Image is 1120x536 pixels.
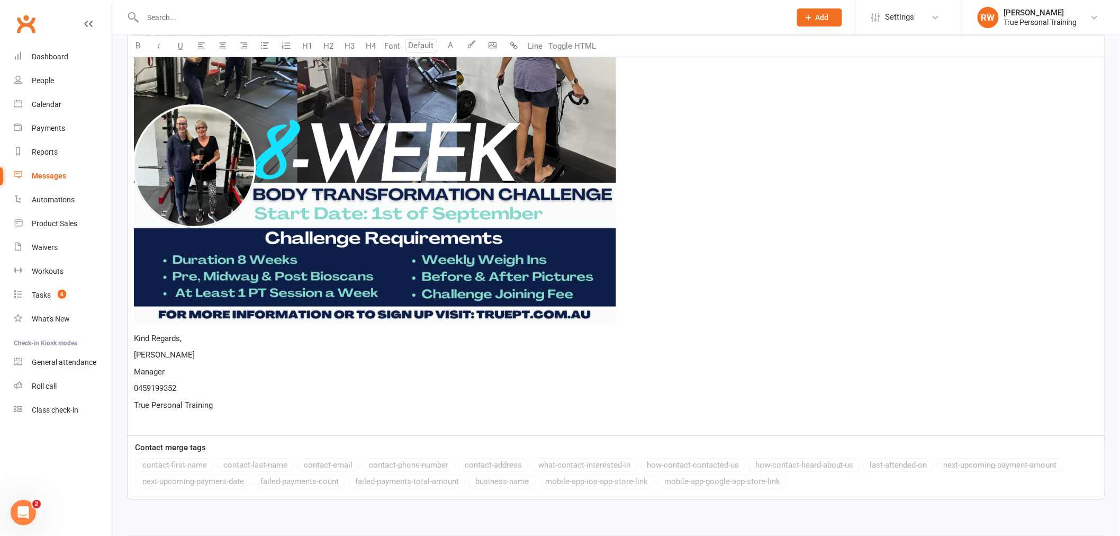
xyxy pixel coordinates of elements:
button: Toggle HTML [546,35,599,57]
div: Dashboard [32,52,68,61]
a: Waivers [14,236,112,260]
a: Class kiosk mode [14,398,112,422]
a: General attendance kiosk mode [14,351,112,374]
label: Contact merge tags [135,441,206,454]
div: Payments [32,124,65,132]
span: Add [816,13,829,22]
a: Dashboard [14,45,112,69]
button: H3 [339,35,360,57]
span: Settings [886,5,915,29]
div: Workouts [32,267,64,275]
span: Manager [134,367,165,377]
div: Roll call [32,382,57,390]
span: [PERSON_NAME] [134,350,195,360]
input: Search... [140,10,783,25]
div: Tasks [32,291,51,299]
a: Workouts [14,260,112,283]
div: Messages [32,172,66,180]
div: True Personal Training [1004,17,1077,27]
div: RW [978,7,999,28]
span: True Personal Training [134,400,213,410]
button: Add [797,8,842,26]
a: Messages [14,164,112,188]
a: Tasks 6 [14,283,112,307]
div: Automations [32,195,75,204]
button: A [440,35,461,57]
a: People [14,69,112,93]
div: [PERSON_NAME] [1004,8,1077,17]
div: What's New [32,315,70,323]
div: Calendar [32,100,61,109]
div: Product Sales [32,219,77,228]
a: Reports [14,140,112,164]
div: Waivers [32,243,58,252]
a: Calendar [14,93,112,117]
a: Product Sales [14,212,112,236]
div: People [32,76,54,85]
button: H1 [297,35,318,57]
span: U [178,41,183,51]
span: 6 [58,290,66,299]
div: Reports [32,148,58,156]
button: Font [382,35,403,57]
button: Line [525,35,546,57]
a: What's New [14,307,112,331]
a: Roll call [14,374,112,398]
button: U [170,35,191,57]
button: H4 [360,35,382,57]
a: Payments [14,117,112,140]
iframe: Intercom live chat [11,500,36,525]
span: Kind Regards, [134,334,182,343]
div: Class check-in [32,406,78,414]
span: 2 [32,500,41,508]
span: 0459199352 [134,383,176,393]
div: General attendance [32,358,96,367]
a: Automations [14,188,112,212]
button: H2 [318,35,339,57]
input: Default [405,39,437,52]
a: Clubworx [13,11,39,37]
